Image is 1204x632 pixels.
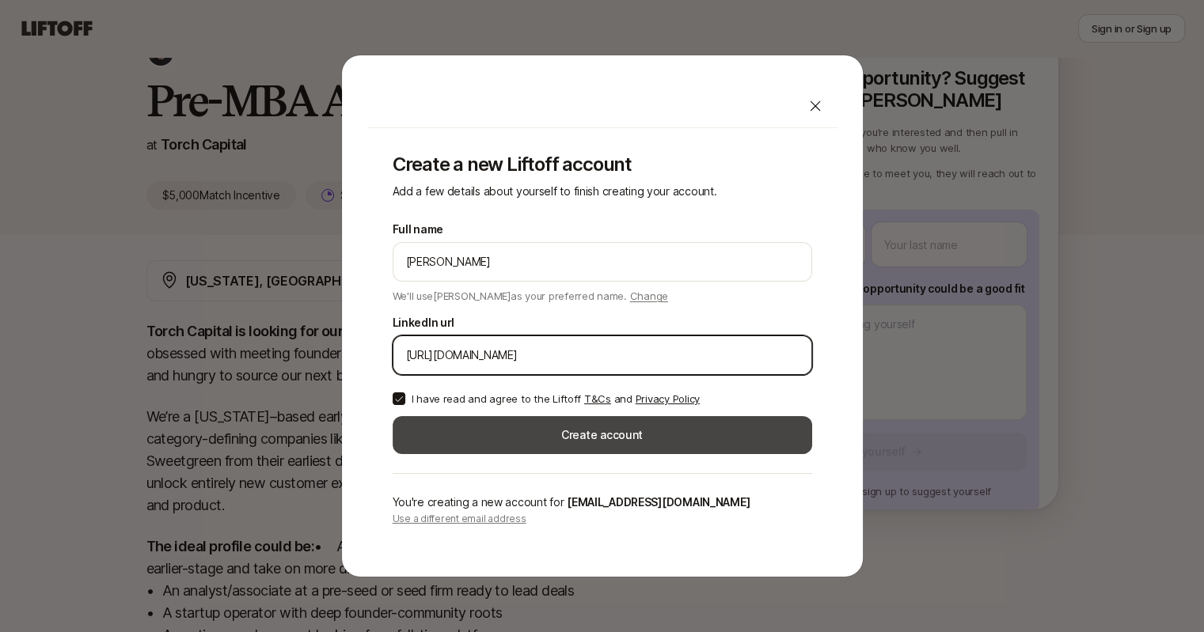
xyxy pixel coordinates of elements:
[393,416,812,454] button: Create account
[406,252,799,271] input: e.g. Melanie Perkins
[630,290,668,302] span: Change
[567,495,750,509] span: [EMAIL_ADDRESS][DOMAIN_NAME]
[584,392,611,405] a: T&Cs
[393,285,669,304] p: We'll use [PERSON_NAME] as your preferred name.
[393,512,812,526] p: Use a different email address
[393,220,443,239] label: Full name
[412,391,700,407] p: I have read and agree to the Liftoff and
[393,182,812,201] p: Add a few details about yourself to finish creating your account.
[406,346,799,365] input: e.g. https://www.linkedin.com/in/melanie-perkins
[393,313,455,332] label: LinkedIn url
[393,392,405,405] button: I have read and agree to the Liftoff T&Cs and Privacy Policy
[393,493,812,512] p: You're creating a new account for
[393,153,812,176] p: Create a new Liftoff account
[636,392,700,405] a: Privacy Policy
